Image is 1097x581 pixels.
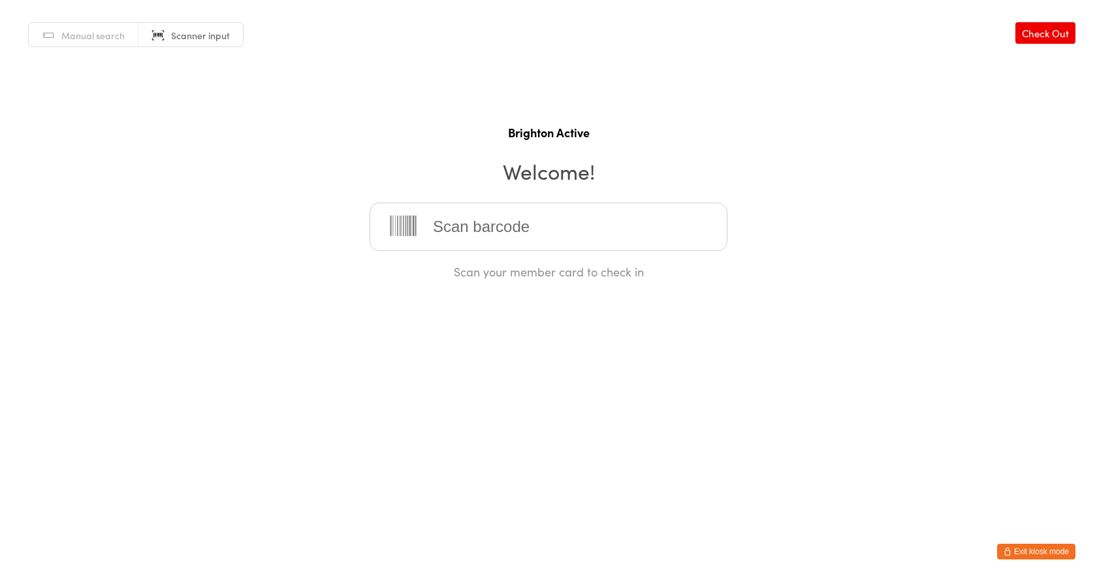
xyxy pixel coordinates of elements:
[370,203,727,251] input: Scan barcode
[13,156,1084,186] h2: Welcome!
[370,263,727,280] div: Scan your member card to check in
[1015,22,1075,44] a: Check Out
[13,124,1084,141] h1: Brighton Active
[171,29,230,42] span: Scanner input
[61,29,125,42] span: Manual search
[997,544,1075,559] button: Exit kiosk mode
